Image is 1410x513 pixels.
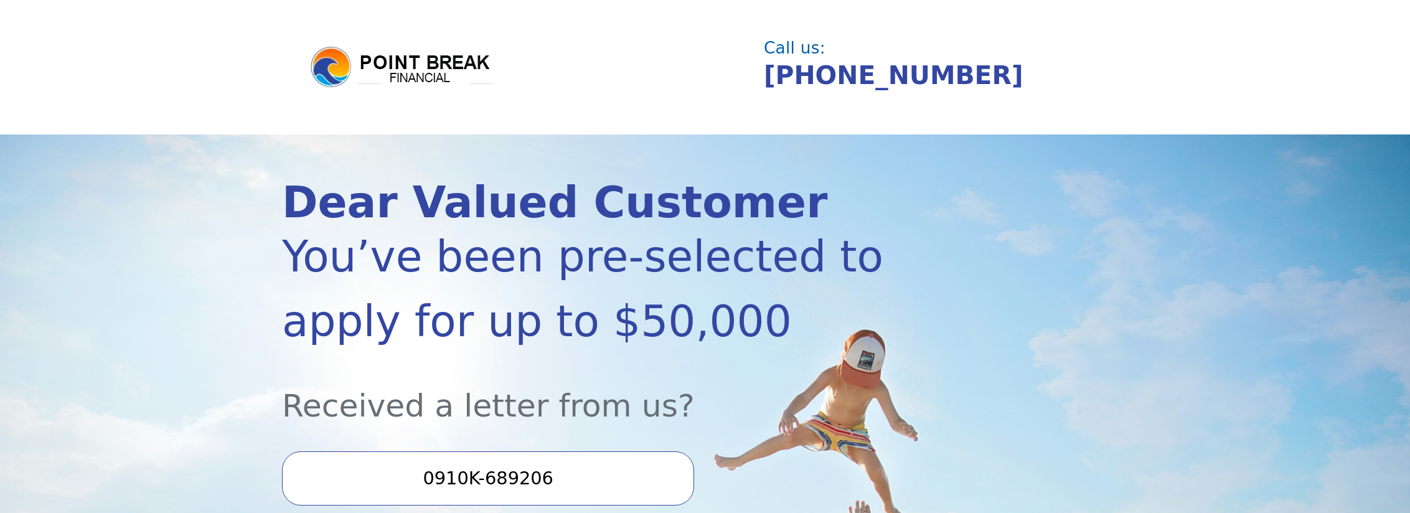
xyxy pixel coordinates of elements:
[764,40,1116,56] div: Call us:
[282,181,1001,224] div: Dear Valued Customer
[309,45,496,90] img: logo.png
[282,354,1001,429] div: Received a letter from us?
[764,60,1023,90] a: [PHONE_NUMBER]
[282,224,1001,354] div: You’ve been pre-selected to apply for up to $50,000
[282,451,694,505] input: Enter your Offer Code:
